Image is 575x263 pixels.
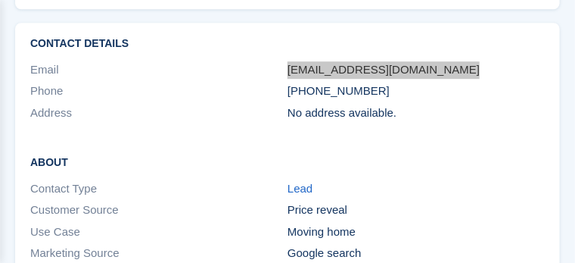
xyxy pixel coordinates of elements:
div: Contact Type [30,180,287,198]
h2: About [30,154,545,169]
div: Phone [30,83,287,100]
div: No address available. [287,105,545,122]
div: Marketing Source [30,245,287,262]
div: Address [30,105,287,122]
a: [EMAIL_ADDRESS][DOMAIN_NAME] [287,63,480,76]
div: [PHONE_NUMBER] [287,83,545,100]
div: Google search [287,245,545,262]
div: Moving home [287,224,545,241]
div: Email [30,61,287,79]
div: Price reveal [287,202,545,219]
h2: Contact Details [30,38,545,50]
div: Use Case [30,224,287,241]
div: Customer Source [30,202,287,219]
a: Lead [287,182,312,195]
